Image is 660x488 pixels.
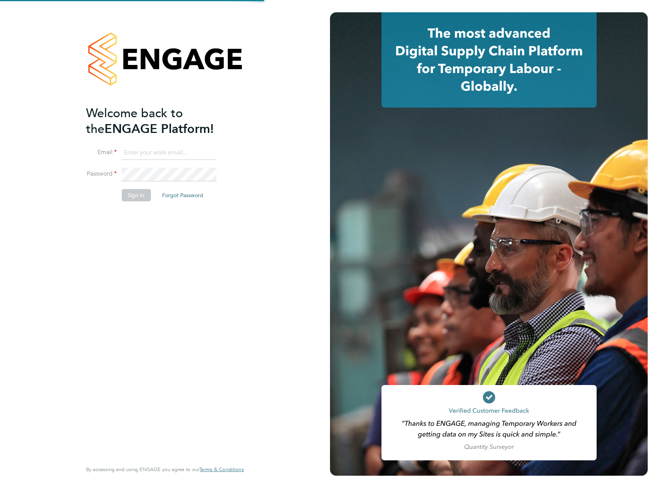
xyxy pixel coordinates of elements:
span: Terms & Conditions [199,466,244,473]
label: Password [86,170,117,178]
span: Welcome back to the [86,106,183,136]
label: Email [86,148,117,156]
button: Sign In [121,189,151,201]
a: Terms & Conditions [199,466,244,473]
button: Forgot Password [156,189,209,201]
h2: ENGAGE Platform! [86,105,236,137]
span: By accessing and using ENGAGE you agree to our [86,466,244,473]
input: Enter your work email... [121,146,216,160]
